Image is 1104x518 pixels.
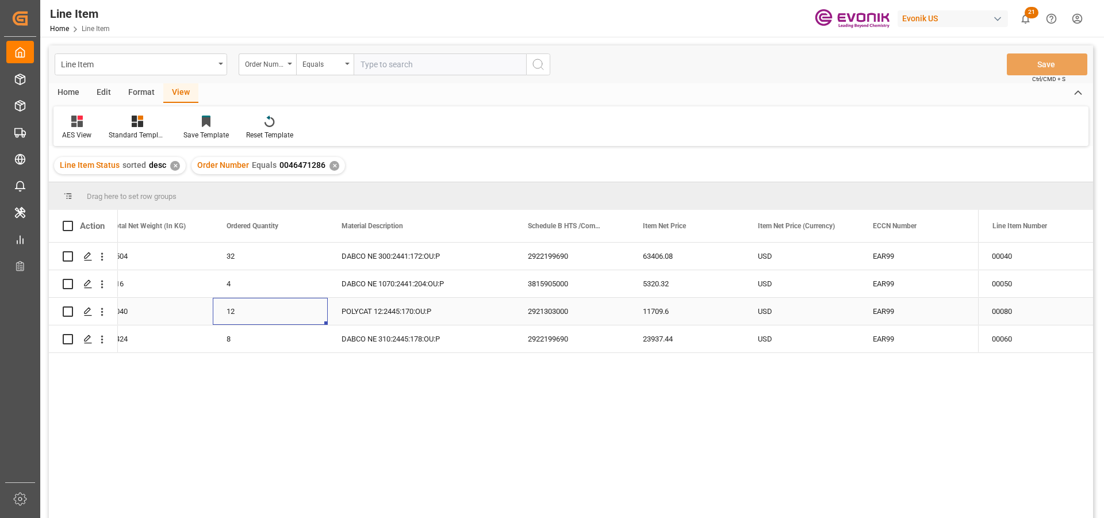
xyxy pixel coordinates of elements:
[227,222,278,230] span: Ordered Quantity
[213,270,328,297] div: 4
[197,160,249,170] span: Order Number
[163,83,198,103] div: View
[328,298,514,325] div: POLYCAT 12:2445:170:OU:P
[49,298,118,325] div: Press SPACE to select this row.
[992,222,1047,230] span: Line Item Number
[239,53,296,75] button: open menu
[109,130,166,140] div: Standard Templates
[629,243,744,270] div: 63406.08
[744,325,859,352] div: USD
[978,243,1093,270] div: 00040
[873,222,917,230] span: ECCN Number
[526,53,550,75] button: search button
[978,243,1093,270] div: Press SPACE to select this row.
[98,325,213,352] div: 1424
[758,222,835,230] span: Item Net Price (Currency)
[49,83,88,103] div: Home
[88,83,120,103] div: Edit
[296,53,354,75] button: open menu
[514,325,629,352] div: 2922199690
[98,243,213,270] div: 5504
[514,298,629,325] div: 2921303000
[122,160,146,170] span: sorted
[183,130,229,140] div: Save Template
[1032,75,1065,83] span: Ctrl/CMD + S
[112,222,186,230] span: Total Net Weight (In KG)
[213,325,328,352] div: 8
[629,325,744,352] div: 23937.44
[55,53,227,75] button: open menu
[213,243,328,270] div: 32
[978,298,1093,325] div: Press SPACE to select this row.
[149,160,166,170] span: desc
[342,222,403,230] span: Material Description
[49,243,118,270] div: Press SPACE to select this row.
[62,130,91,140] div: AES View
[120,83,163,103] div: Format
[80,221,105,231] div: Action
[246,130,293,140] div: Reset Template
[643,222,686,230] span: Item Net Price
[514,270,629,297] div: 3815905000
[60,160,120,170] span: Line Item Status
[61,56,214,71] div: Line Item
[354,53,526,75] input: Type to search
[1038,6,1064,32] button: Help Center
[170,161,180,171] div: ✕
[328,325,514,352] div: DABCO NE 310:2445:178:OU:P
[815,9,890,29] img: Evonik-brand-mark-Deep-Purple-RGB.jpeg_1700498283.jpeg
[329,161,339,171] div: ✕
[873,326,960,352] div: EAR99
[87,192,177,201] span: Drag here to set row groups
[744,243,859,270] div: USD
[978,270,1093,298] div: Press SPACE to select this row.
[245,56,284,70] div: Order Number
[1013,6,1038,32] button: show 21 new notifications
[744,270,859,297] div: USD
[873,298,960,325] div: EAR99
[328,270,514,297] div: DABCO NE 1070:2441:204:OU:P
[978,298,1093,325] div: 00080
[328,243,514,270] div: DABCO NE 300:2441:172:OU:P
[873,243,960,270] div: EAR99
[98,298,213,325] div: 2040
[978,270,1093,297] div: 00050
[629,298,744,325] div: 11709.6
[898,7,1013,29] button: Evonik US
[744,298,859,325] div: USD
[514,243,629,270] div: 2922199690
[528,222,605,230] span: Schedule B HTS /Commodity Code (HS Code)
[49,325,118,353] div: Press SPACE to select this row.
[302,56,342,70] div: Equals
[1007,53,1087,75] button: Save
[873,271,960,297] div: EAR99
[1025,7,1038,18] span: 21
[978,325,1093,353] div: Press SPACE to select this row.
[98,270,213,297] div: 816
[898,10,1008,27] div: Evonik US
[50,25,69,33] a: Home
[213,298,328,325] div: 12
[978,325,1093,352] div: 00060
[50,5,110,22] div: Line Item
[279,160,325,170] span: 0046471286
[629,270,744,297] div: 5320.32
[252,160,277,170] span: Equals
[49,270,118,298] div: Press SPACE to select this row.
